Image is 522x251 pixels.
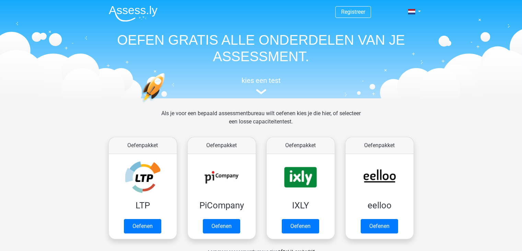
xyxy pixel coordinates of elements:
a: Oefenen [203,219,240,233]
div: Als je voor een bepaald assessmentbureau wilt oefenen kies je die hier, of selecteer een losse ca... [156,109,366,134]
h5: kies een test [103,76,419,85]
a: Registreer [341,9,365,15]
img: assessment [256,89,266,94]
img: Assessly [109,6,158,22]
a: kies een test [103,76,419,95]
h1: OEFEN GRATIS ALLE ONDERDELEN VAN JE ASSESSMENT. [103,32,419,65]
a: Oefenen [124,219,161,233]
a: Oefenen [361,219,398,233]
a: Oefenen [282,219,319,233]
img: oefenen [141,73,192,135]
